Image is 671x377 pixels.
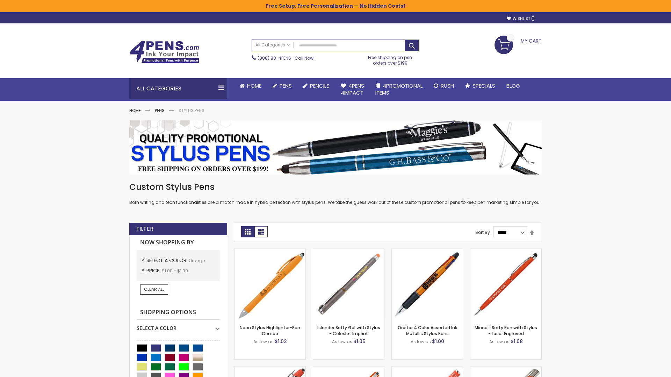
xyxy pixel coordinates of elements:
[258,55,291,61] a: (888) 88-4PENS
[392,367,463,372] a: Marin Softy Pen with Stylus - Laser Engraved-Orange
[313,249,384,320] img: Islander Softy Gel with Stylus - ColorJet Imprint-Orange
[470,249,541,254] a: Minnelli Softy Pen with Stylus - Laser Engraved-Orange
[507,16,535,21] a: Wishlist
[234,78,267,94] a: Home
[317,325,380,336] a: Islander Softy Gel with Stylus - ColorJet Imprint
[146,267,162,274] span: Price
[275,338,287,345] span: $1.02
[129,182,542,193] h1: Custom Stylus Pens
[460,78,501,94] a: Specials
[341,82,364,96] span: 4Pens 4impact
[129,78,227,99] div: All Categories
[253,339,274,345] span: As low as
[441,82,454,89] span: Rush
[361,52,420,66] div: Free shipping on pen orders over $199
[432,338,444,345] span: $1.00
[511,338,523,345] span: $1.08
[370,78,428,101] a: 4PROMOTIONALITEMS
[470,249,541,320] img: Minnelli Softy Pen with Stylus - Laser Engraved-Orange
[501,78,526,94] a: Blog
[258,55,315,61] span: - Call Now!
[310,82,330,89] span: Pencils
[179,108,204,113] strong: Stylus Pens
[472,82,495,89] span: Specials
[235,367,305,372] a: 4P-MS8B-Orange
[392,249,463,320] img: Orbitor 4 Color Assorted Ink Metallic Stylus Pens-Orange
[129,108,141,113] a: Home
[252,39,294,51] a: All Categories
[335,78,370,101] a: 4Pens4impact
[162,268,188,274] span: $1.00 - $1.99
[140,284,168,294] a: Clear All
[129,182,542,206] div: Both writing and tech functionalities are a match made in hybrid perfection with stylus pens. We ...
[470,367,541,372] a: Tres-Chic Softy Brights with Stylus Pen - Laser-Orange
[144,286,164,292] span: Clear All
[146,257,189,264] span: Select A Color
[129,120,542,175] img: Stylus Pens
[353,338,366,345] span: $1.05
[375,82,423,96] span: 4PROMOTIONAL ITEMS
[189,258,205,264] span: Orange
[313,249,384,254] a: Islander Softy Gel with Stylus - ColorJet Imprint-Orange
[280,82,292,89] span: Pens
[313,367,384,372] a: Avendale Velvet Touch Stylus Gel Pen-Orange
[267,78,297,94] a: Pens
[129,41,199,63] img: 4Pens Custom Pens and Promotional Products
[411,339,431,345] span: As low as
[332,339,352,345] span: As low as
[428,78,460,94] a: Rush
[506,82,520,89] span: Blog
[297,78,335,94] a: Pencils
[235,249,305,320] img: Neon Stylus Highlighter-Pen Combo-Orange
[155,108,165,113] a: Pens
[241,226,254,237] strong: Grid
[137,305,220,320] strong: Shopping Options
[475,229,490,235] label: Sort By
[240,325,300,336] a: Neon Stylus Highlighter-Pen Combo
[235,249,305,254] a: Neon Stylus Highlighter-Pen Combo-Orange
[137,320,220,332] div: Select A Color
[398,325,457,336] a: Orbitor 4 Color Assorted Ink Metallic Stylus Pens
[489,339,510,345] span: As low as
[392,249,463,254] a: Orbitor 4 Color Assorted Ink Metallic Stylus Pens-Orange
[136,225,153,233] strong: Filter
[247,82,261,89] span: Home
[255,42,290,48] span: All Categories
[475,325,537,336] a: Minnelli Softy Pen with Stylus - Laser Engraved
[137,235,220,250] strong: Now Shopping by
